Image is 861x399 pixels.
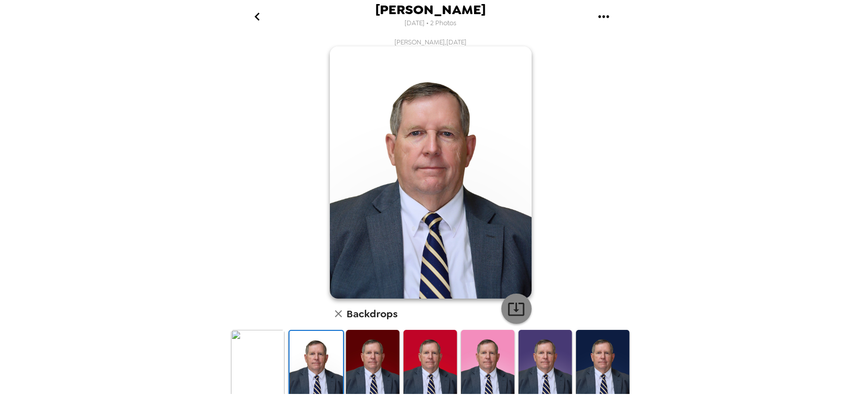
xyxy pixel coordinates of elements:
[330,46,532,299] img: user
[231,330,284,397] img: Original
[405,17,456,30] span: [DATE] • 2 Photos
[347,306,398,322] h6: Backdrops
[394,38,467,46] span: [PERSON_NAME] , [DATE]
[375,3,486,17] span: [PERSON_NAME]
